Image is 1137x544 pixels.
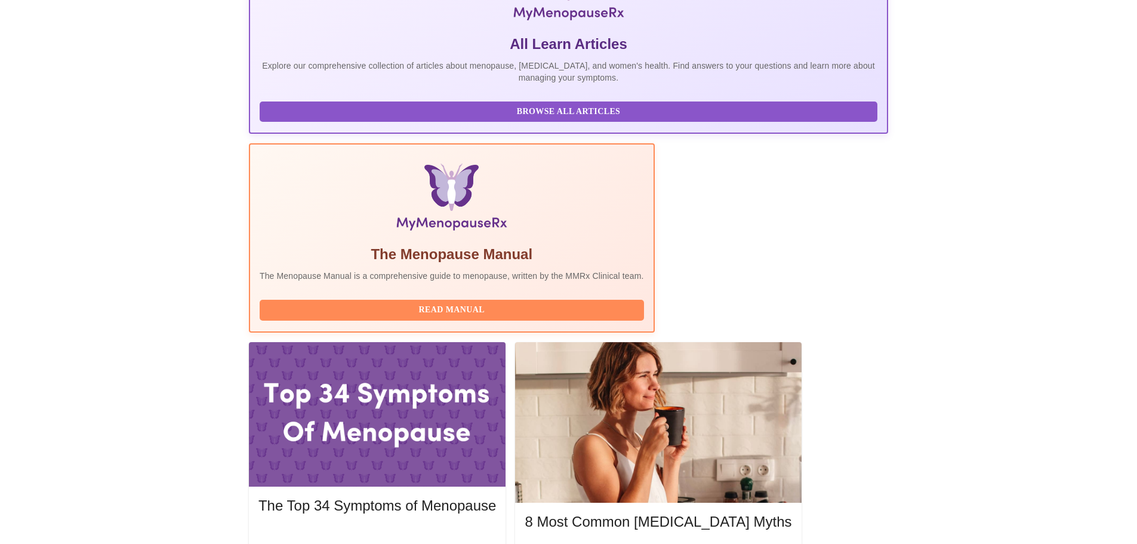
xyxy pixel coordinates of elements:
h5: 8 Most Common [MEDICAL_DATA] Myths [525,512,791,531]
h5: The Menopause Manual [260,245,644,264]
button: Browse All Articles [260,102,877,122]
img: Menopause Manual [321,164,583,235]
a: Read Manual [260,304,647,314]
p: Explore our comprehensive collection of articles about menopause, [MEDICAL_DATA], and women's hea... [260,60,877,84]
button: Read Manual [260,300,644,321]
span: Browse All Articles [272,105,865,119]
a: Browse All Articles [260,106,880,116]
h5: All Learn Articles [260,35,877,54]
span: Read Manual [272,303,632,318]
p: The Menopause Manual is a comprehensive guide to menopause, written by the MMRx Clinical team. [260,270,644,282]
h5: The Top 34 Symptoms of Menopause [258,496,496,515]
a: Read More [258,530,499,540]
span: Read More [270,529,484,544]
